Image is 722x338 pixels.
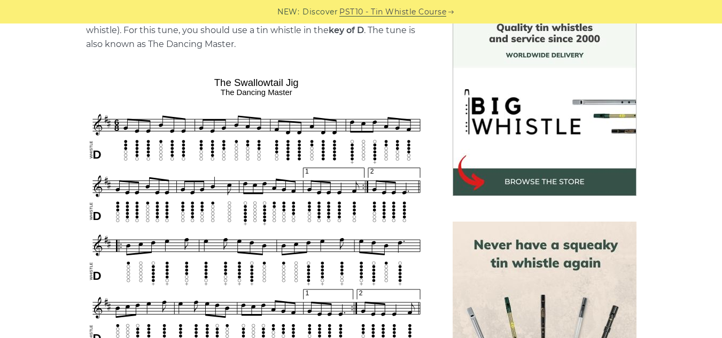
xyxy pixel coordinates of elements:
[453,12,636,196] img: BigWhistle Tin Whistle Store
[339,6,446,18] a: PST10 - Tin Whistle Course
[277,6,299,18] span: NEW:
[329,25,364,35] strong: key of D
[302,6,338,18] span: Discover
[86,10,427,51] p: Sheet music notes and tab to play on a tin whistle (penny whistle). For this tune, you should use...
